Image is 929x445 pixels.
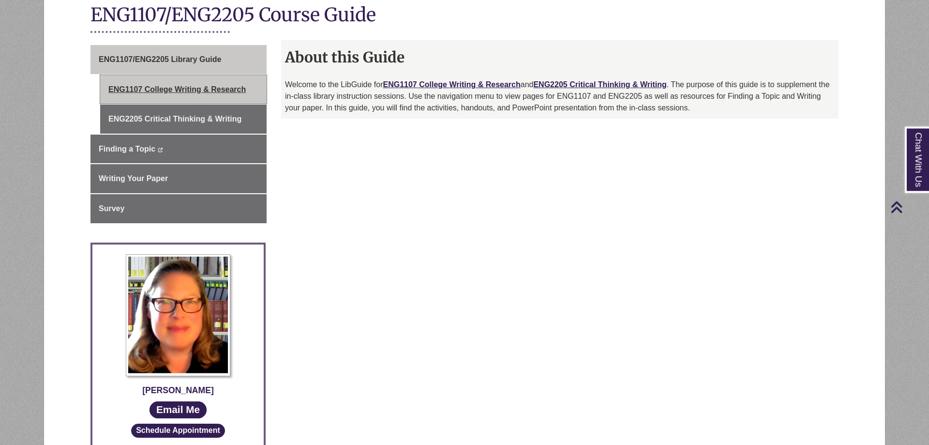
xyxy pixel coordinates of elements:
span: Writing Your Paper [99,174,168,183]
a: ENG1107 College Writing & Research [100,75,267,104]
a: Finding a Topic [90,135,267,164]
a: Writing Your Paper [90,164,267,193]
button: Schedule Appointment [131,424,225,437]
h1: ENG1107/ENG2205 Course Guide [90,3,839,29]
img: Profile Photo [126,254,230,376]
a: ENG1107 College Writing & Research [383,80,520,89]
span: Finding a Topic [99,145,155,153]
span: ENG1107/ENG2205 Library Guide [99,55,221,63]
div: Guide Page Menu [90,45,267,223]
a: ENG2205 Critical Thinking & Writing [533,80,666,89]
div: [PERSON_NAME] [100,384,256,397]
i: This link opens in a new window [157,148,163,152]
a: Survey [90,194,267,223]
span: Survey [99,204,124,213]
a: ENG2205 Critical Thinking & Writing [100,105,267,134]
a: ENG1107/ENG2205 Library Guide [90,45,267,74]
p: Welcome to the LibGuide for and . The purpose of this guide is to supplement the in-class library... [285,79,835,114]
a: Back to Top [890,200,927,214]
a: Profile Photo [PERSON_NAME] [100,254,256,397]
a: Email Me [150,401,206,418]
h2: About this Guide [281,45,839,69]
